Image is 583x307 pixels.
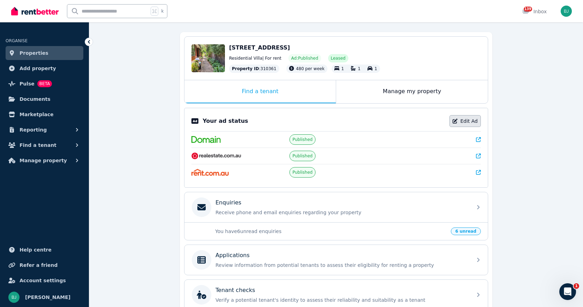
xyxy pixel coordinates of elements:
span: Published [293,170,313,175]
span: Leased [331,55,346,61]
p: Review information from potential tenants to assess their eligibility for renting a property [215,262,468,269]
span: Manage property [20,156,67,165]
button: Reporting [6,123,83,137]
span: Refer a friend [20,261,58,269]
span: Residential Villa | For rent [229,55,281,61]
span: Find a tenant [20,141,56,149]
span: 139 [524,7,532,12]
span: Ad: Published [291,55,318,61]
img: Domain.com.au [191,136,221,143]
img: RentBetter [11,6,59,16]
a: Help centre [6,243,83,257]
span: Account settings [20,276,66,285]
a: Documents [6,92,83,106]
span: Published [293,153,313,159]
img: Bom Jin [8,292,20,303]
a: ApplicationsReview information from potential tenants to assess their eligibility for renting a p... [184,245,488,275]
div: : 310361 [229,65,279,73]
a: Properties [6,46,83,60]
span: k [161,8,164,14]
span: 1 [374,66,377,71]
span: BETA [37,80,52,87]
span: 1 [358,66,361,71]
a: Refer a friend [6,258,83,272]
p: Your ad status [203,117,248,125]
img: RealEstate.com.au [191,152,241,159]
span: [STREET_ADDRESS] [229,44,290,51]
a: Account settings [6,274,83,287]
span: 6 unread [451,227,481,235]
span: 480 per week [296,66,325,71]
div: Inbox [522,8,547,15]
div: Find a tenant [184,80,336,103]
span: Add property [20,64,56,73]
span: Properties [20,49,48,57]
img: Bom Jin [561,6,572,17]
p: Tenant checks [215,286,255,294]
span: 1 [574,283,579,289]
a: Add property [6,61,83,75]
a: EnquiriesReceive phone and email enquiries regarding your property [184,192,488,222]
p: You have 6 unread enquiries [215,228,447,235]
span: 1 [341,66,344,71]
a: Edit Ad [449,115,481,127]
span: Marketplace [20,110,53,119]
span: ORGANISE [6,38,28,43]
span: Documents [20,95,51,103]
a: Marketplace [6,107,83,121]
p: Receive phone and email enquiries regarding your property [215,209,468,216]
a: PulseBETA [6,77,83,91]
span: Reporting [20,126,47,134]
span: Pulse [20,80,35,88]
span: Help centre [20,246,52,254]
p: Verify a potential tenant's identity to assess their reliability and suitability as a tenant [215,297,468,304]
p: Applications [215,251,250,260]
p: Enquiries [215,199,241,207]
div: Manage my property [336,80,488,103]
iframe: Intercom live chat [559,283,576,300]
button: Find a tenant [6,138,83,152]
span: Published [293,137,313,142]
button: Manage property [6,153,83,167]
img: Rent.com.au [191,169,229,176]
span: Property ID [232,66,259,72]
span: [PERSON_NAME] [25,293,70,301]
